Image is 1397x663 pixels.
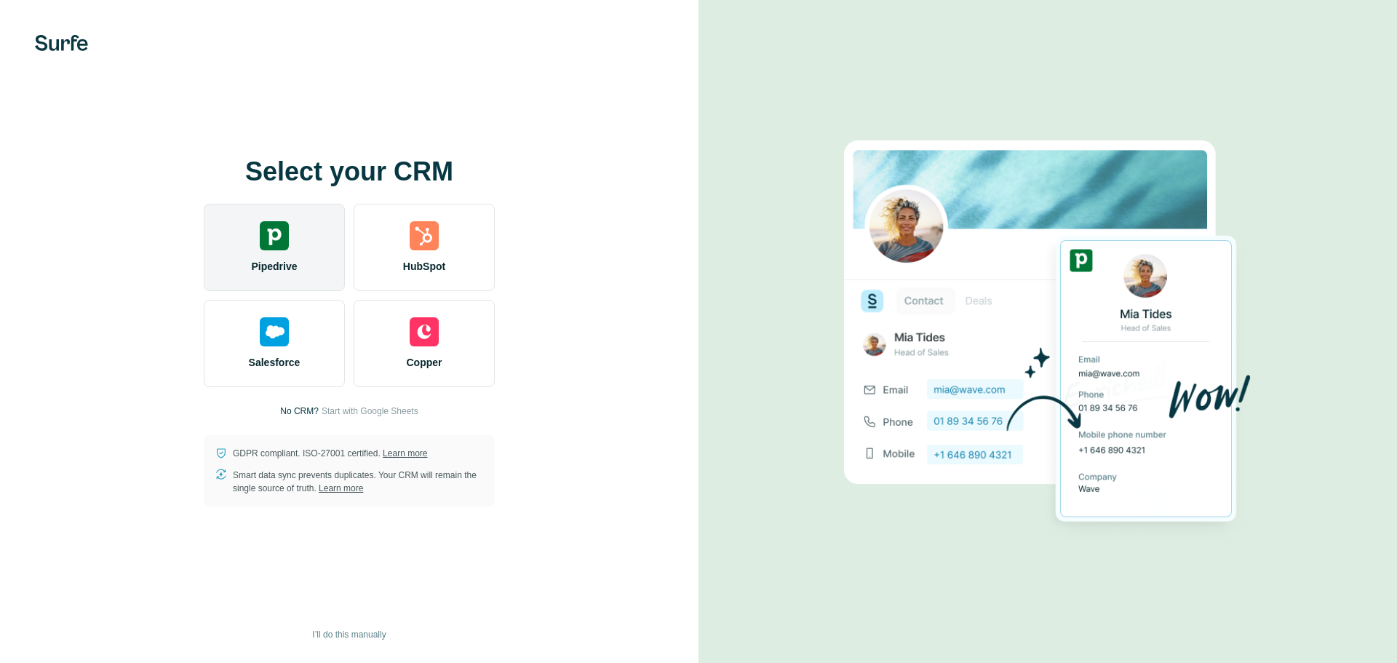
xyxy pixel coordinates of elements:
img: salesforce's logo [260,317,289,346]
span: HubSpot [403,259,445,274]
a: Learn more [383,448,427,458]
img: PIPEDRIVE image [844,116,1251,548]
button: Start with Google Sheets [322,405,418,418]
span: Copper [407,355,442,370]
span: I’ll do this manually [312,628,386,641]
p: No CRM? [280,405,319,418]
p: GDPR compliant. ISO-27001 certified. [233,447,427,460]
p: Smart data sync prevents duplicates. Your CRM will remain the single source of truth. [233,469,483,495]
button: I’ll do this manually [302,624,396,646]
img: Surfe's logo [35,35,88,51]
span: Salesforce [249,355,301,370]
h1: Select your CRM [204,157,495,186]
a: Learn more [319,483,363,493]
img: copper's logo [410,317,439,346]
img: hubspot's logo [410,221,439,250]
span: Pipedrive [251,259,297,274]
img: pipedrive's logo [260,221,289,250]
